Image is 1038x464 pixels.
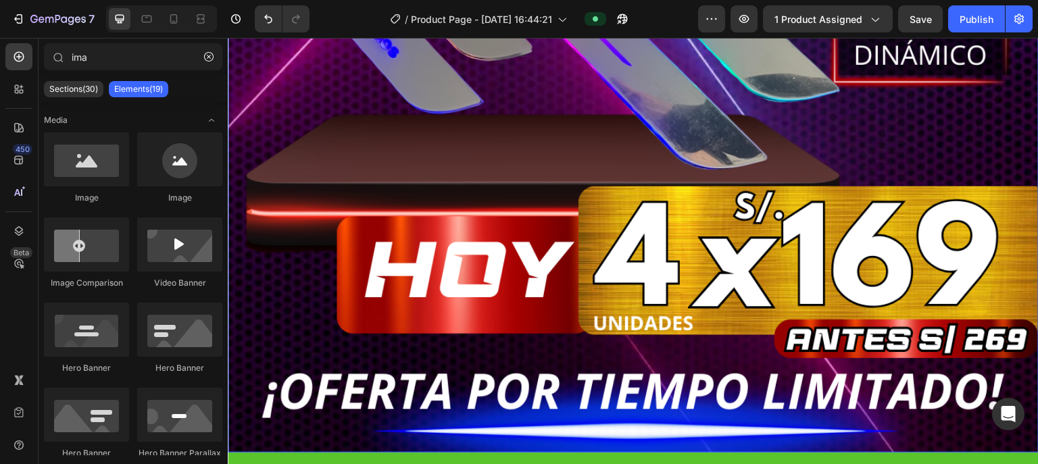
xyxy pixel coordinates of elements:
[137,277,222,289] div: Video Banner
[411,12,552,26] span: Product Page - [DATE] 16:44:21
[228,38,1038,464] iframe: Design area
[960,12,993,26] div: Publish
[44,277,129,289] div: Image Comparison
[44,362,129,374] div: Hero Banner
[910,14,932,25] span: Save
[137,192,222,204] div: Image
[114,84,163,95] p: Elements(19)
[49,84,98,95] p: Sections(30)
[44,114,68,126] span: Media
[948,5,1005,32] button: Publish
[137,362,222,374] div: Hero Banner
[89,11,95,27] p: 7
[44,192,129,204] div: Image
[201,109,222,131] span: Toggle open
[255,5,310,32] div: Undo/Redo
[10,247,32,258] div: Beta
[763,5,893,32] button: 1 product assigned
[44,447,129,459] div: Hero Banner
[992,398,1024,430] div: Open Intercom Messenger
[137,447,222,459] div: Hero Banner Parallax
[44,43,222,70] input: Search Sections & Elements
[774,12,862,26] span: 1 product assigned
[898,5,943,32] button: Save
[13,144,32,155] div: 450
[5,5,101,32] button: 7
[405,12,408,26] span: /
